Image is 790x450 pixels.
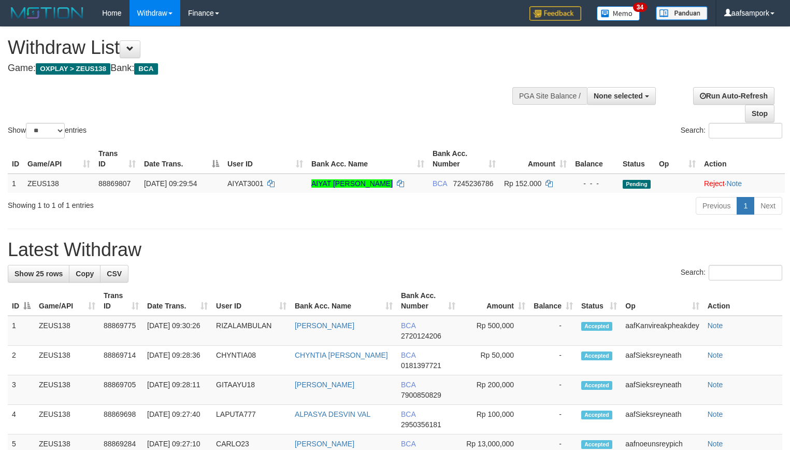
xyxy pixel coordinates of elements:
[529,286,577,316] th: Balance: activate to sort column ascending
[587,87,656,105] button: None selected
[76,270,94,278] span: Copy
[307,144,428,174] th: Bank Acc. Name: activate to sort column ascending
[8,63,516,74] h4: Game: Bank:
[656,6,708,20] img: panduan.png
[708,410,723,418] a: Note
[8,196,321,210] div: Showing 1 to 1 of 1 entries
[8,144,23,174] th: ID
[295,410,370,418] a: ALPASYA DESVIN VAL
[529,346,577,375] td: -
[459,346,529,375] td: Rp 50,000
[754,197,782,215] a: Next
[453,179,494,188] span: Copy 7245236786 to clipboard
[8,265,69,283] a: Show 25 rows
[35,375,99,405] td: ZEUS138
[709,123,782,138] input: Search:
[291,286,397,316] th: Bank Acc. Name: activate to sort column ascending
[581,440,612,449] span: Accepted
[704,179,725,188] a: Reject
[36,63,110,75] span: OXPLAY > ZEUS138
[512,87,587,105] div: PGA Site Balance /
[581,322,612,331] span: Accepted
[726,179,742,188] a: Note
[621,286,703,316] th: Op: activate to sort column ascending
[99,316,143,346] td: 88869775
[504,179,541,188] span: Rp 152.000
[212,405,291,434] td: LAPUTA777
[295,321,354,330] a: [PERSON_NAME]
[621,405,703,434] td: aafSieksreyneath
[428,144,500,174] th: Bank Acc. Number: activate to sort column ascending
[212,286,291,316] th: User ID: activate to sort column ascending
[696,197,737,215] a: Previous
[8,316,35,346] td: 1
[8,123,87,138] label: Show entries
[575,178,614,189] div: - - -
[708,351,723,359] a: Note
[227,179,264,188] span: AIYAT3001
[581,381,612,390] span: Accepted
[459,286,529,316] th: Amount: activate to sort column ascending
[597,6,640,21] img: Button%20Memo.svg
[143,346,212,375] td: [DATE] 09:28:36
[8,375,35,405] td: 3
[8,37,516,58] h1: Withdraw List
[8,346,35,375] td: 2
[700,144,785,174] th: Action
[621,346,703,375] td: aafSieksreyneath
[8,240,782,260] h1: Latest Withdraw
[401,361,441,370] span: Copy 0181397721 to clipboard
[98,179,131,188] span: 88869807
[295,381,354,389] a: [PERSON_NAME]
[23,144,94,174] th: Game/API: activate to sort column ascending
[35,346,99,375] td: ZEUS138
[401,351,415,359] span: BCA
[401,332,441,340] span: Copy 2720124206 to clipboard
[35,286,99,316] th: Game/API: activate to sort column ascending
[212,375,291,405] td: GITAAYU18
[693,87,774,105] a: Run Auto-Refresh
[745,105,774,122] a: Stop
[529,316,577,346] td: -
[212,346,291,375] td: CHYNTIA08
[143,405,212,434] td: [DATE] 09:27:40
[8,174,23,193] td: 1
[8,405,35,434] td: 4
[459,405,529,434] td: Rp 100,000
[8,5,87,21] img: MOTION_logo.png
[529,375,577,405] td: -
[581,351,612,360] span: Accepted
[99,286,143,316] th: Trans ID: activate to sort column ascending
[26,123,65,138] select: Showentries
[459,316,529,346] td: Rp 500,000
[94,144,140,174] th: Trans ID: activate to sort column ascending
[577,286,621,316] th: Status: activate to sort column ascending
[143,316,212,346] td: [DATE] 09:30:26
[401,381,415,389] span: BCA
[140,144,223,174] th: Date Trans.: activate to sort column descending
[633,3,647,12] span: 34
[681,265,782,280] label: Search:
[500,144,571,174] th: Amount: activate to sort column ascending
[623,180,651,189] span: Pending
[401,391,441,399] span: Copy 7900850829 to clipboard
[99,346,143,375] td: 88869714
[529,405,577,434] td: -
[134,63,157,75] span: BCA
[703,286,782,316] th: Action
[655,144,700,174] th: Op: activate to sort column ascending
[143,286,212,316] th: Date Trans.: activate to sort column ascending
[15,270,63,278] span: Show 25 rows
[69,265,100,283] a: Copy
[99,405,143,434] td: 88869698
[594,92,643,100] span: None selected
[709,265,782,280] input: Search:
[397,286,459,316] th: Bank Acc. Number: activate to sort column ascending
[401,420,441,429] span: Copy 2950356181 to clipboard
[295,351,388,359] a: CHYNTIA [PERSON_NAME]
[529,6,581,21] img: Feedback.jpg
[581,411,612,419] span: Accepted
[621,375,703,405] td: aafSieksreyneath
[401,410,415,418] span: BCA
[681,123,782,138] label: Search:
